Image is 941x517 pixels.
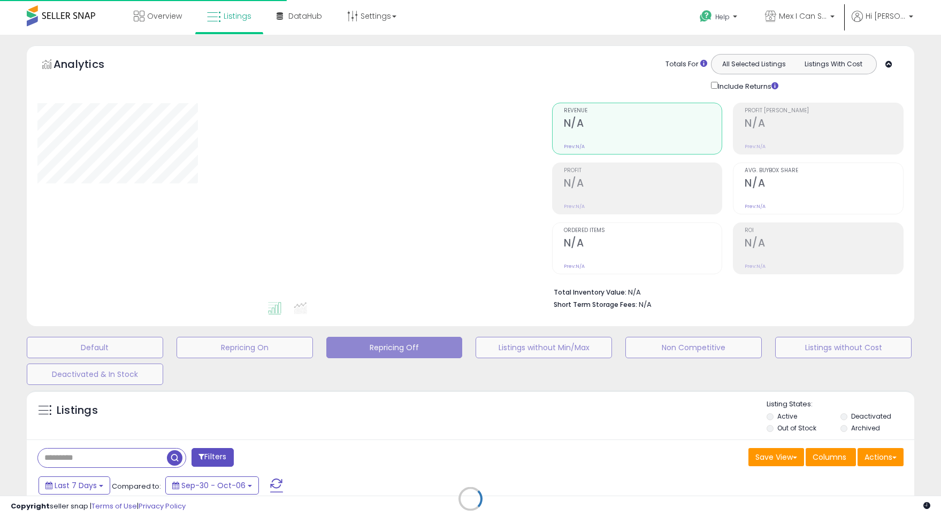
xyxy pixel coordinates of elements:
small: Prev: N/A [564,143,585,150]
span: DataHub [288,11,322,21]
div: Include Returns [703,80,791,92]
button: Non Competitive [625,337,762,358]
span: Profit [564,168,722,174]
h2: N/A [564,237,722,251]
span: N/A [639,299,652,310]
a: Help [691,2,748,35]
small: Prev: N/A [564,203,585,210]
button: Deactivated & In Stock [27,364,163,385]
small: Prev: N/A [564,263,585,269]
div: seller snap | | [11,501,186,512]
a: Hi [PERSON_NAME] [852,11,913,35]
i: Get Help [699,10,713,23]
small: Prev: N/A [745,203,766,210]
button: Repricing On [177,337,313,358]
button: Repricing Off [326,337,463,358]
span: Hi [PERSON_NAME] [866,11,906,21]
h2: N/A [745,237,903,251]
span: Ordered Items [564,228,722,234]
span: Help [715,12,730,21]
h2: N/A [745,117,903,132]
span: Listings [224,11,251,21]
h5: Analytics [53,57,125,74]
button: Default [27,337,163,358]
strong: Copyright [11,501,50,511]
div: Totals For [665,59,707,70]
h2: N/A [564,177,722,191]
button: Listings without Min/Max [476,337,612,358]
span: Overview [147,11,182,21]
span: Revenue [564,108,722,114]
button: Listings without Cost [775,337,912,358]
small: Prev: N/A [745,143,766,150]
span: Avg. Buybox Share [745,168,903,174]
b: Total Inventory Value: [554,288,626,297]
h2: N/A [745,177,903,191]
button: All Selected Listings [714,57,794,71]
b: Short Term Storage Fees: [554,300,637,309]
span: ROI [745,228,903,234]
span: Profit [PERSON_NAME] [745,108,903,114]
span: Mex I Can Sweetness [779,11,827,21]
small: Prev: N/A [745,263,766,269]
h2: N/A [564,117,722,132]
li: N/A [554,285,896,298]
button: Listings With Cost [793,57,873,71]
